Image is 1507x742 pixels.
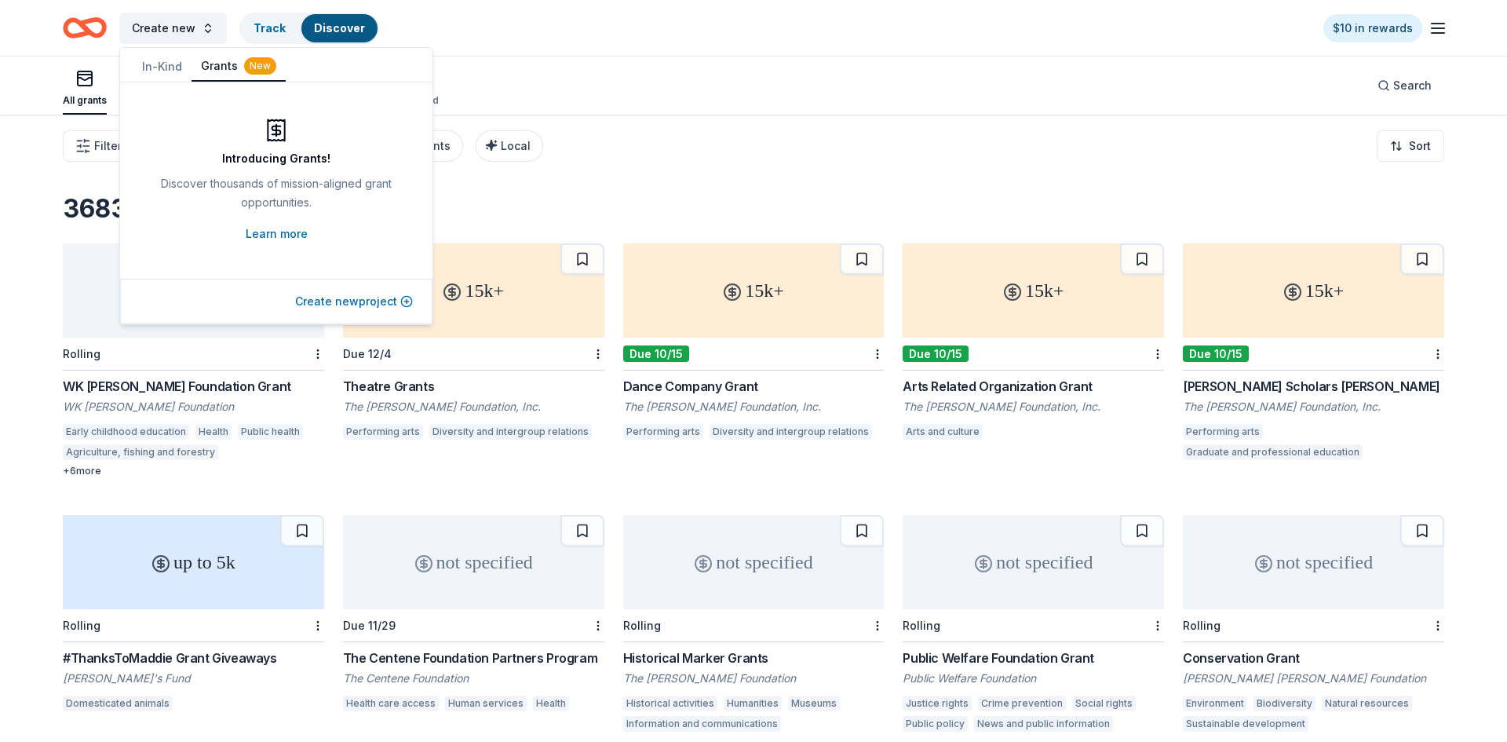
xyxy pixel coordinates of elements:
[63,649,324,667] div: #ThanksToMaddie Grant Giveaways
[978,696,1066,711] div: Crime prevention
[476,130,543,162] button: Local
[1183,345,1249,362] div: Due 10/15
[1183,243,1444,338] div: 15k+
[63,130,134,162] button: Filter
[94,137,122,155] span: Filter
[445,696,527,711] div: Human services
[903,515,1164,737] a: not specifiedRollingPublic Welfare Foundation GrantPublic Welfare FoundationJustice rightsCrime p...
[1409,137,1431,155] span: Sort
[63,9,107,46] a: Home
[501,139,531,152] span: Local
[623,424,703,440] div: Performing arts
[710,424,872,440] div: Diversity and intergroup relations
[903,696,972,711] div: Justice rights
[623,716,781,732] div: Information and communications
[1322,696,1412,711] div: Natural resources
[343,424,423,440] div: Performing arts
[1183,716,1308,732] div: Sustainable development
[63,63,107,115] button: All grants
[1183,515,1444,609] div: not specified
[1183,243,1444,465] a: 15k+Due 10/15[PERSON_NAME] Scholars [PERSON_NAME]The [PERSON_NAME] Foundation, Inc.Performing art...
[903,424,983,440] div: Arts and culture
[623,399,885,415] div: The [PERSON_NAME] Foundation, Inc.
[63,424,189,440] div: Early childhood education
[195,424,232,440] div: Health
[343,515,604,609] div: not specified
[343,515,604,716] a: not specifiedDue 11/29The Centene Foundation Partners ProgramThe Centene FoundationHealth care ac...
[623,619,661,632] div: Rolling
[63,619,100,632] div: Rolling
[623,515,885,737] a: not specifiedRollingHistorical Marker GrantsThe [PERSON_NAME] FoundationHistorical activitiesHuma...
[63,243,324,338] div: not specified
[246,225,308,243] a: Learn more
[314,21,365,35] a: Discover
[343,347,392,360] div: Due 12/4
[903,649,1164,667] div: Public Welfare Foundation Grant
[623,515,885,609] div: not specified
[623,243,885,444] a: 15k+Due 10/15Dance Company GrantThe [PERSON_NAME] Foundation, Inc.Performing artsDiversity and in...
[1323,14,1422,42] a: $10 in rewards
[1183,671,1444,686] div: [PERSON_NAME] [PERSON_NAME] Foundation
[903,243,1164,338] div: 15k+
[63,515,324,716] a: up to 5kRolling#ThanksToMaddie Grant Giveaways[PERSON_NAME]'s FundDomesticated animals
[903,399,1164,415] div: The [PERSON_NAME] Foundation, Inc.
[244,57,276,75] div: New
[1183,515,1444,737] a: not specifiedRollingConservation Grant[PERSON_NAME] [PERSON_NAME] FoundationEnvironmentBiodiversi...
[238,424,303,440] div: Public health
[623,671,885,686] div: The [PERSON_NAME] Foundation
[63,515,324,609] div: up to 5k
[903,377,1164,396] div: Arts Related Organization Grant
[63,696,173,711] div: Domesticated animals
[343,377,604,396] div: Theatre Grants
[1183,399,1444,415] div: The [PERSON_NAME] Foundation, Inc.
[343,243,604,444] a: 15k+Due 12/4Theatre GrantsThe [PERSON_NAME] Foundation, Inc.Performing artsDiversity and intergro...
[623,649,885,667] div: Historical Marker Grants
[623,345,689,362] div: Due 10/15
[1183,424,1263,440] div: Performing arts
[239,13,379,44] button: TrackDiscover
[63,465,324,477] div: + 6 more
[151,174,401,218] div: Discover thousands of mission-aligned grant opportunities.
[903,619,940,632] div: Rolling
[1253,696,1315,711] div: Biodiversity
[1183,649,1444,667] div: Conservation Grant
[623,377,885,396] div: Dance Company Grant
[724,696,782,711] div: Humanities
[192,52,286,82] button: Grants
[429,424,592,440] div: Diversity and intergroup relations
[63,243,324,477] a: not specifiedRollingWK [PERSON_NAME] Foundation GrantWK [PERSON_NAME] FoundationEarly childhood e...
[119,13,227,44] button: Create new
[1183,444,1363,460] div: Graduate and professional education
[974,716,1113,732] div: News and public information
[343,619,396,632] div: Due 11/29
[222,149,330,168] div: Introducing Grants!
[623,696,717,711] div: Historical activities
[623,243,885,338] div: 15k+
[343,649,604,667] div: The Centene Foundation Partners Program
[343,696,439,711] div: Health care access
[533,696,569,711] div: Health
[132,19,195,38] span: Create new
[1183,619,1221,632] div: Rolling
[63,347,100,360] div: Rolling
[903,671,1164,686] div: Public Welfare Foundation
[1183,696,1247,711] div: Environment
[254,21,286,35] a: Track
[1377,130,1444,162] button: Sort
[343,671,604,686] div: The Centene Foundation
[133,53,192,81] button: In-Kind
[63,444,218,460] div: Agriculture, fishing and forestry
[1072,696,1136,711] div: Social rights
[63,377,324,396] div: WK [PERSON_NAME] Foundation Grant
[343,399,604,415] div: The [PERSON_NAME] Foundation, Inc.
[63,193,127,225] div: 3683
[295,292,413,311] button: Create newproject
[1183,377,1444,396] div: [PERSON_NAME] Scholars [PERSON_NAME]
[63,399,324,415] div: WK [PERSON_NAME] Foundation
[903,515,1164,609] div: not specified
[903,716,968,732] div: Public policy
[788,696,840,711] div: Museums
[903,243,1164,444] a: 15k+Due 10/15Arts Related Organization GrantThe [PERSON_NAME] Foundation, Inc.Arts and culture
[343,243,604,338] div: 15k+
[1365,70,1444,101] button: Search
